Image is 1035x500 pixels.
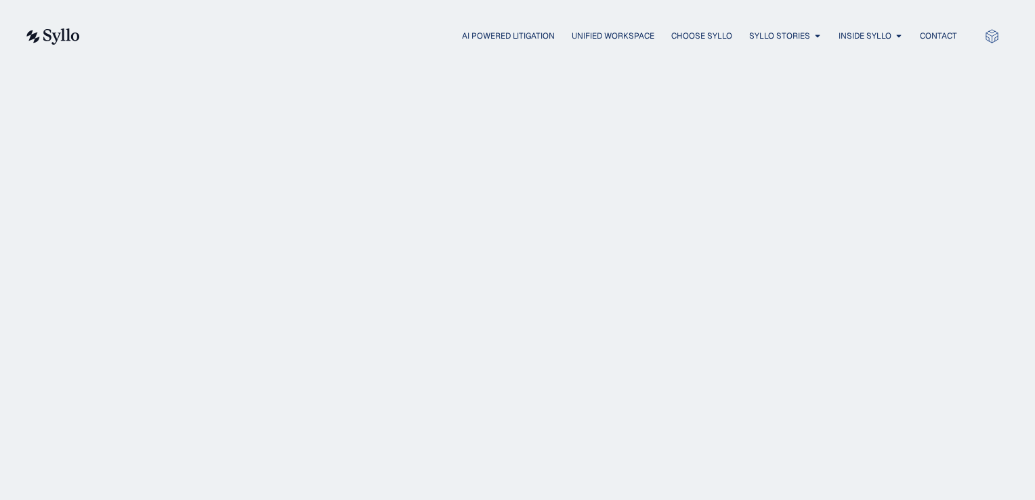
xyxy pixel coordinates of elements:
[462,30,555,42] a: AI Powered Litigation
[920,30,957,42] a: Contact
[671,30,732,42] a: Choose Syllo
[24,28,80,45] img: syllo
[572,30,654,42] a: Unified Workspace
[749,30,810,42] a: Syllo Stories
[107,30,957,43] div: Menu Toggle
[107,30,957,43] nav: Menu
[839,30,891,42] a: Inside Syllo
